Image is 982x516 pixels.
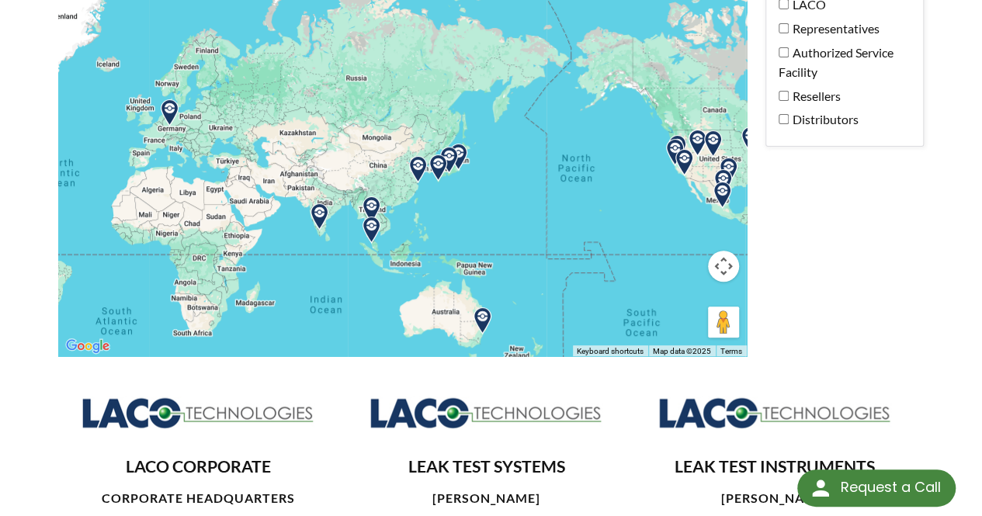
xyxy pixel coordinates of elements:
[653,347,711,355] span: Map data ©2025
[82,397,314,430] img: Logo_LACO-TECH_hi-res.jpg
[779,19,903,39] label: Representatives
[808,476,833,500] img: round button
[720,347,742,355] a: Terms (opens in new tab)
[840,469,940,505] div: Request a Call
[779,47,789,57] input: Authorized Service Facility
[62,336,113,356] img: Google
[432,490,540,505] strong: [PERSON_NAME]
[779,91,789,101] input: Resellers
[708,251,739,282] button: Map camera controls
[577,346,644,357] button: Keyboard shortcuts
[71,456,324,478] h3: LACO CORPORATE
[779,23,789,33] input: Representatives
[797,469,956,507] div: Request a Call
[62,336,113,356] a: Open this area in Google Maps (opens a new window)
[779,86,903,106] label: Resellers
[720,490,828,505] strong: [PERSON_NAME]
[658,397,891,430] img: Logo_LACO-TECH_hi-res.jpg
[779,43,903,82] label: Authorized Service Facility
[370,397,602,430] img: Logo_LACO-TECH_hi-res.jpg
[779,114,789,124] input: Distributors
[779,109,903,130] label: Distributors
[647,456,901,478] h3: LEAK TEST INSTRUMENTS
[708,306,739,338] button: Drag Pegman onto the map to open Street View
[359,456,613,478] h3: LEAK TEST SYSTEMS
[101,490,294,505] strong: CORPORATE HEADQUARTERS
